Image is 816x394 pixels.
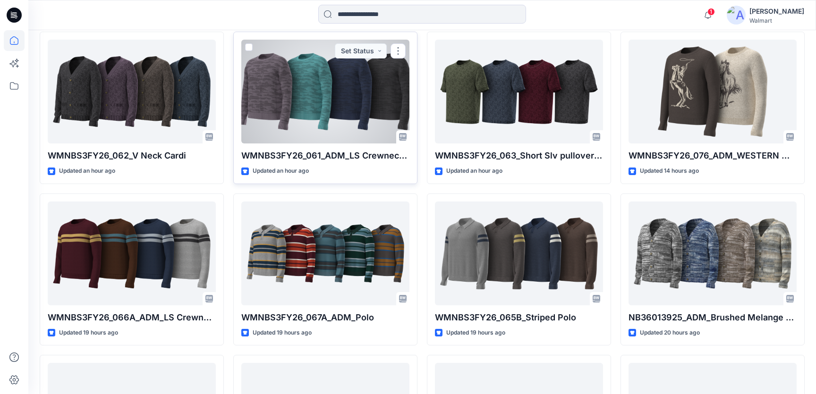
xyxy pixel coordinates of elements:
p: WMNBS3FY26_076_ADM_WESTERN MOTIF CREWNECK [629,149,797,162]
a: WMNBS3FY26_065B_Striped Polo [435,201,603,305]
a: WMNBS3FY26_063_Short Slv pullover copy [435,40,603,143]
a: NB36013925_ADM_Brushed Melange V neck Cardi [629,201,797,305]
p: Updated an hour ago [59,166,115,176]
div: [PERSON_NAME] [749,6,804,17]
div: Walmart [749,17,804,24]
p: WMNBS3FY26_061_ADM_LS Crewneck copy [241,149,409,162]
p: Updated 20 hours ago [640,328,700,338]
span: 1 [707,8,715,16]
img: avatar [727,6,746,25]
p: Updated an hour ago [253,166,309,176]
p: Updated an hour ago [446,166,502,176]
a: WMNBS3FY26_076_ADM_WESTERN MOTIF CREWNECK [629,40,797,143]
p: WMNBS3FY26_062_V Neck Cardi [48,149,216,162]
a: WMNBS3FY26_061_ADM_LS Crewneck copy [241,40,409,143]
p: WMNBS3FY26_063_Short Slv pullover copy [435,149,603,162]
a: WMNBS3FY26_066A_ADM_LS Crewneck copy [48,201,216,305]
a: WMNBS3FY26_062_V Neck Cardi [48,40,216,143]
p: WMNBS3FY26_065B_Striped Polo [435,311,603,324]
p: WMNBS3FY26_066A_ADM_LS Crewneck copy [48,311,216,324]
p: Updated 19 hours ago [253,328,312,338]
a: WMNBS3FY26_067A_ADM_Polo [241,201,409,305]
p: Updated 14 hours ago [640,166,699,176]
p: NB36013925_ADM_Brushed Melange V neck Cardi [629,311,797,324]
p: Updated 19 hours ago [446,328,505,338]
p: Updated 19 hours ago [59,328,118,338]
p: WMNBS3FY26_067A_ADM_Polo [241,311,409,324]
